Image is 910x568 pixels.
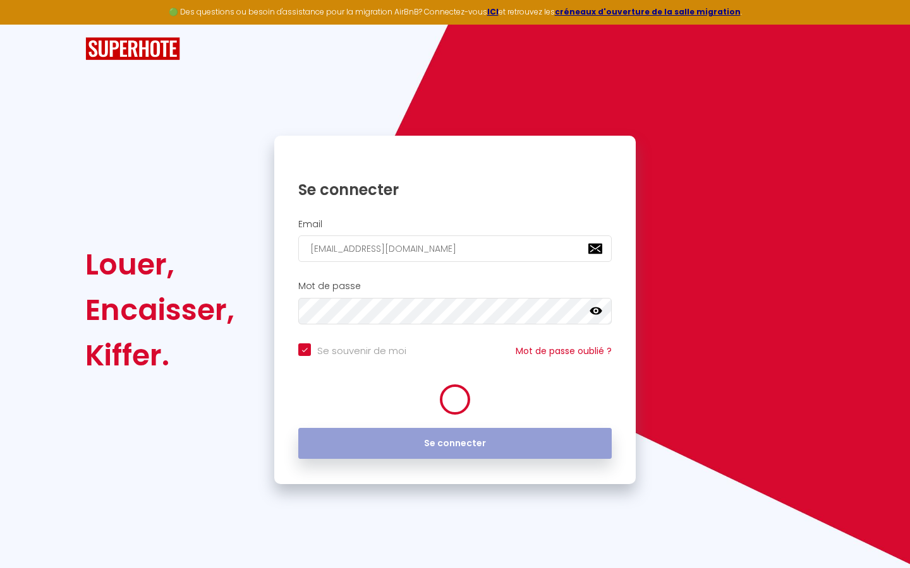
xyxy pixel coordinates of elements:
div: Encaisser, [85,287,234,333]
img: SuperHote logo [85,37,180,61]
div: Louer, [85,242,234,287]
a: ICI [487,6,499,17]
h1: Se connecter [298,180,612,199]
a: créneaux d'ouverture de la salle migration [555,6,741,17]
div: Kiffer. [85,333,234,378]
input: Ton Email [298,235,612,262]
h2: Email [298,219,612,230]
button: Se connecter [298,428,612,459]
h2: Mot de passe [298,281,612,292]
a: Mot de passe oublié ? [516,345,612,357]
button: Ouvrir le widget de chat LiveChat [10,5,48,43]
